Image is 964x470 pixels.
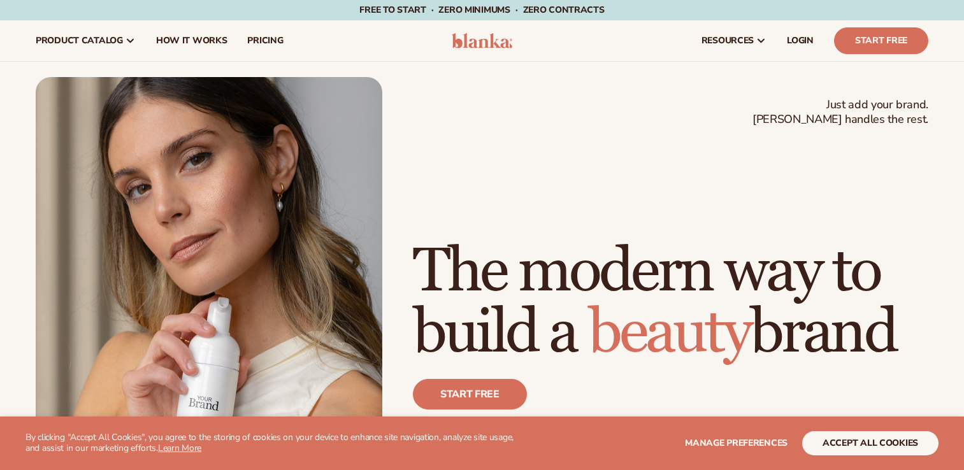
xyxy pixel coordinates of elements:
[588,296,750,370] span: beauty
[787,36,814,46] span: LOGIN
[452,33,512,48] img: logo
[25,20,146,61] a: product catalog
[701,36,754,46] span: resources
[237,20,293,61] a: pricing
[691,20,777,61] a: resources
[777,20,824,61] a: LOGIN
[156,36,227,46] span: How It Works
[359,4,604,16] span: Free to start · ZERO minimums · ZERO contracts
[834,27,928,54] a: Start Free
[158,442,201,454] a: Learn More
[685,437,788,449] span: Manage preferences
[413,241,928,364] h1: The modern way to build a brand
[413,379,527,409] a: Start free
[25,432,523,454] p: By clicking "Accept All Cookies", you agree to the storing of cookies on your device to enhance s...
[685,431,788,455] button: Manage preferences
[802,431,939,455] button: accept all cookies
[247,36,283,46] span: pricing
[146,20,238,61] a: How It Works
[752,97,928,127] span: Just add your brand. [PERSON_NAME] handles the rest.
[36,36,123,46] span: product catalog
